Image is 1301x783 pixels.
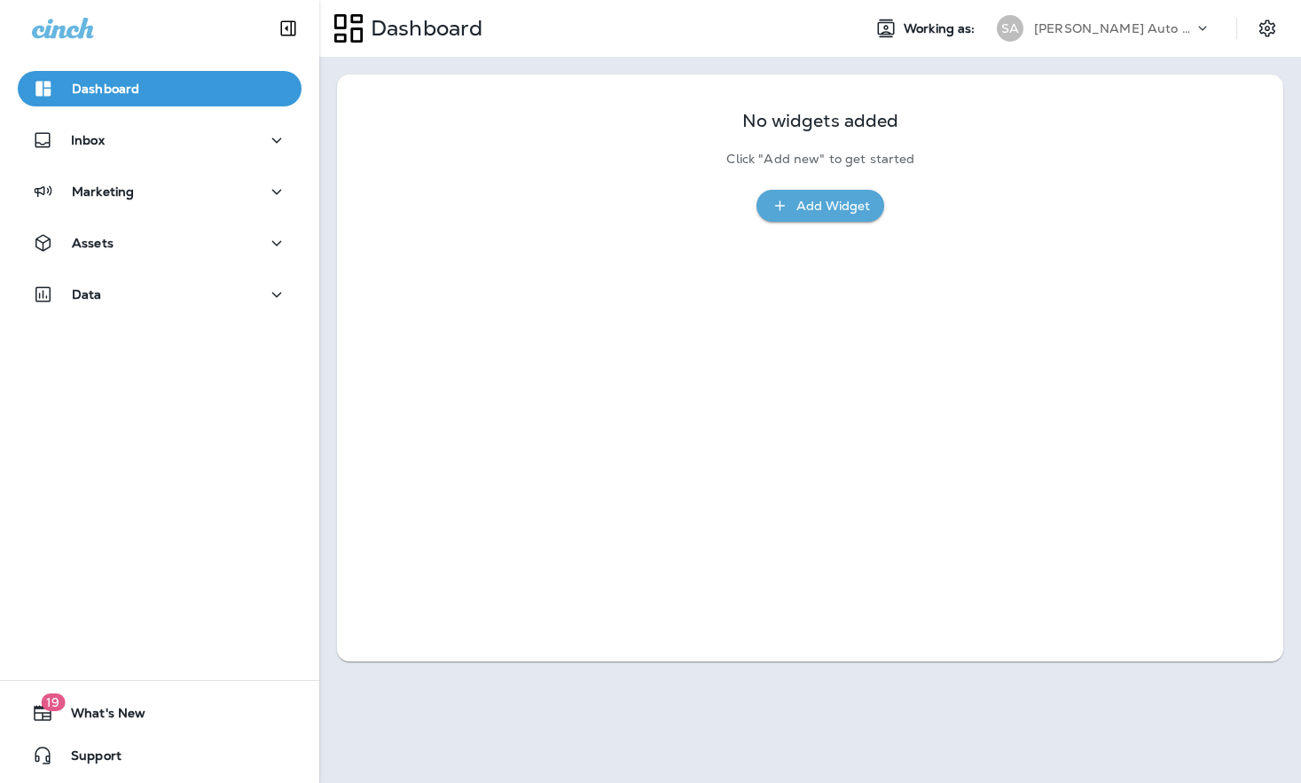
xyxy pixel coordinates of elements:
p: Dashboard [364,15,482,42]
button: Add Widget [756,190,884,223]
span: What's New [53,706,145,727]
p: Inbox [71,133,105,147]
p: Data [72,287,102,301]
button: 19What's New [18,695,302,731]
button: Settings [1251,12,1283,44]
span: Support [53,748,121,770]
p: Assets [72,236,114,250]
button: Support [18,738,302,773]
button: Collapse Sidebar [263,11,313,46]
span: Working as: [904,21,979,36]
div: SA [997,15,1023,42]
button: Dashboard [18,71,302,106]
button: Marketing [18,174,302,209]
p: Marketing [72,184,134,199]
p: Click "Add new" to get started [726,152,914,167]
span: 19 [41,693,65,711]
p: No widgets added [742,114,898,129]
p: Dashboard [72,82,139,96]
div: Add Widget [796,195,870,217]
button: Assets [18,225,302,261]
button: Data [18,277,302,312]
button: Inbox [18,122,302,158]
p: [PERSON_NAME] Auto Service & Tire Pros [1034,21,1194,35]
